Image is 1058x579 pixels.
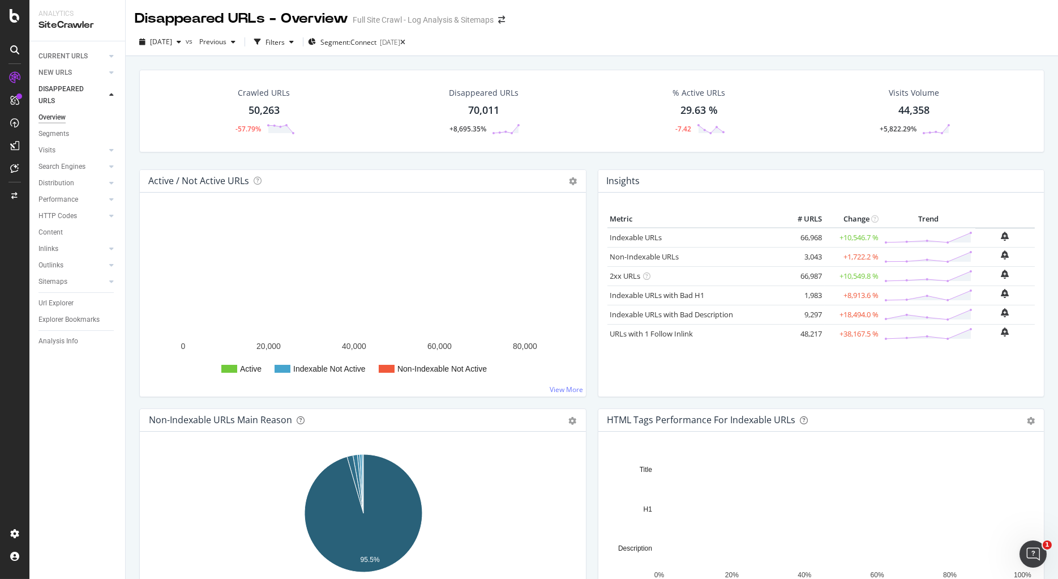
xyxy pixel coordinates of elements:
div: Filters [265,37,285,47]
span: Previous [195,37,226,46]
a: HTTP Codes [38,210,106,222]
span: 2025 Sep. 25th [150,37,172,46]
div: A chart. [149,211,577,388]
td: +8,913.6 % [825,286,881,305]
div: Full Site Crawl - Log Analysis & Sitemaps [353,14,494,25]
div: Distribution [38,177,74,189]
text: 0 [181,342,186,351]
a: Url Explorer [38,297,117,309]
span: Segment: Connect [320,37,376,47]
text: Active [240,364,262,373]
div: % Active URLs [673,87,725,99]
a: DISAPPEARED URLS [38,83,106,107]
button: Previous [195,33,240,51]
div: HTTP Codes [38,210,77,222]
div: Performance [38,194,78,206]
div: Visits Volume [889,87,939,99]
a: 2xx URLs [610,271,641,281]
div: -57.79% [235,124,261,134]
td: +10,546.7 % [825,228,881,248]
text: 20,000 [256,342,281,351]
div: bell-plus [1001,270,1009,279]
td: +38,167.5 % [825,324,881,343]
th: Metric [607,211,779,228]
div: Crawled URLs [238,87,290,99]
i: Options [569,177,577,185]
a: View More [550,385,584,394]
div: Inlinks [38,243,58,255]
a: Sitemaps [38,276,106,288]
div: bell-plus [1001,308,1009,317]
div: gear [1027,417,1035,425]
div: bell-plus [1001,289,1009,298]
td: 66,987 [779,266,825,286]
th: Trend [881,211,975,228]
th: Change [825,211,881,228]
a: CURRENT URLS [38,50,106,62]
a: Overview [38,112,117,124]
h4: Insights [607,173,640,189]
iframe: Intercom live chat [1020,540,1047,568]
text: 0% [654,571,664,579]
a: Visits [38,144,106,156]
text: Non-Indexable Not Active [397,364,487,373]
a: Content [38,227,117,239]
text: 80% [943,571,957,579]
div: 70,011 [468,103,499,118]
text: 95.5% [361,556,380,564]
a: Explorer Bookmarks [38,314,117,326]
a: Search Engines [38,161,106,173]
a: Non-Indexable URLs [610,252,679,262]
div: Url Explorer [38,297,74,309]
a: Performance [38,194,106,206]
div: Explorer Bookmarks [38,314,100,326]
button: Filters [250,33,298,51]
div: Disappeared URLs - Overview [135,9,348,28]
div: -7.42 [675,124,691,134]
div: Analysis Info [38,335,78,347]
div: CURRENT URLS [38,50,88,62]
text: 100% [1014,571,1031,579]
a: Indexable URLs with Bad Description [610,309,734,320]
a: Analysis Info [38,335,117,347]
div: gear [569,417,577,425]
text: H1 [643,505,652,513]
td: +18,494.0 % [825,305,881,324]
div: Search Engines [38,161,85,173]
div: 29.63 % [680,103,718,118]
a: NEW URLS [38,67,106,79]
div: +8,695.35% [449,124,486,134]
div: 50,263 [249,103,280,118]
div: [DATE] [380,37,400,47]
div: Analytics [38,9,116,19]
h4: Active / Not Active URLs [148,173,249,189]
td: +10,549.8 % [825,266,881,286]
div: DISAPPEARED URLS [38,83,96,107]
div: SiteCrawler [38,19,116,32]
text: Description [618,544,652,552]
div: Visits [38,144,55,156]
td: 66,968 [779,228,825,248]
div: bell-plus [1001,250,1009,259]
text: 60,000 [427,342,452,351]
td: 3,043 [779,247,825,266]
a: Inlinks [38,243,106,255]
span: 1 [1043,540,1052,550]
text: Title [639,466,652,474]
div: Content [38,227,63,239]
text: 40,000 [342,342,366,351]
a: Indexable URLs [610,232,662,242]
div: Segments [38,128,69,140]
div: bell-plus [1001,232,1009,241]
td: 48,217 [779,324,825,343]
button: [DATE] [135,33,186,51]
td: 9,297 [779,305,825,324]
a: Outlinks [38,259,106,271]
text: 60% [870,571,884,579]
th: # URLS [779,211,825,228]
div: +5,822.29% [880,124,916,134]
div: Non-Indexable URLs Main Reason [149,414,292,425]
a: URLs with 1 Follow Inlink [610,329,693,339]
text: 80,000 [513,342,537,351]
a: Segments [38,128,117,140]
